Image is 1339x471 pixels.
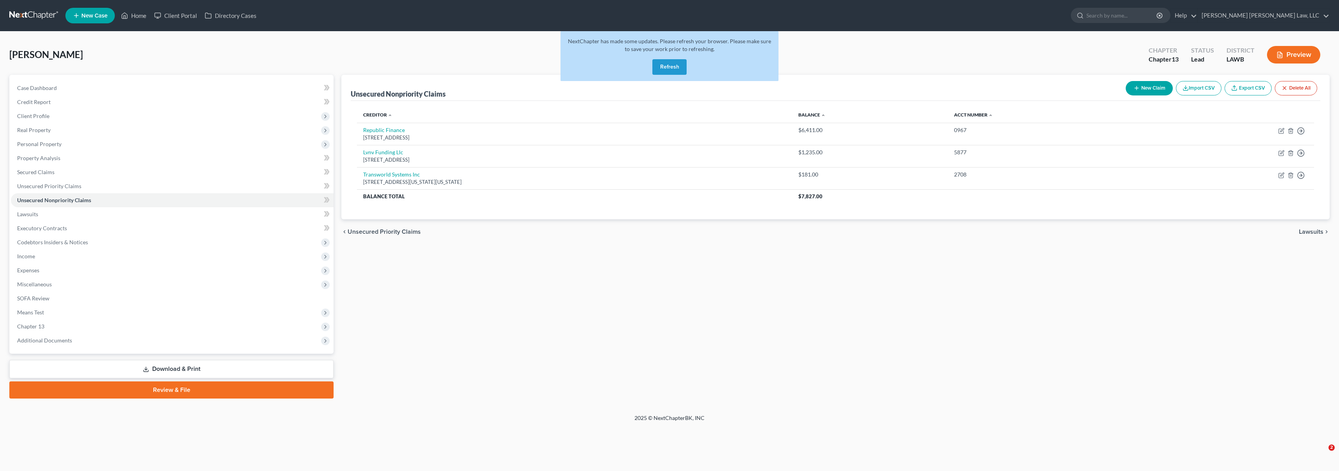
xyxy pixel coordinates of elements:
i: expand_less [988,113,993,118]
div: $181.00 [798,171,942,178]
span: 2 [1328,445,1335,451]
span: Real Property [17,127,51,133]
a: Review & File [9,381,334,399]
div: Lead [1191,55,1214,64]
button: Preview [1267,46,1320,64]
span: Additional Documents [17,337,72,344]
a: Transworld Systems Inc [363,171,420,178]
div: 2025 © NextChapterBK, INC [448,414,891,428]
span: Personal Property [17,141,62,147]
span: [PERSON_NAME] [9,49,83,60]
span: Chapter 13 [17,323,44,330]
div: Chapter [1149,55,1179,64]
span: New Case [81,13,107,19]
span: Unsecured Nonpriority Claims [17,197,91,203]
span: SOFA Review [17,295,49,302]
span: Unsecured Priority Claims [348,229,421,235]
span: Income [17,253,35,259]
div: District [1227,46,1255,55]
i: chevron_left [341,229,348,235]
div: 0967 [954,126,1143,134]
a: Export CSV [1225,81,1272,95]
a: Download & Print [9,360,334,378]
a: Directory Cases [201,9,260,23]
iframe: Intercom live chat [1313,445,1331,463]
div: Status [1191,46,1214,55]
a: Property Analysis [11,151,334,165]
div: [STREET_ADDRESS] [363,156,786,164]
div: 5877 [954,148,1143,156]
span: NextChapter has made some updates. Please refresh your browser. Please make sure to save your wor... [568,38,771,52]
a: [PERSON_NAME] [PERSON_NAME] Law, LLC [1198,9,1329,23]
span: Unsecured Priority Claims [17,183,81,189]
button: Lawsuits chevron_right [1299,229,1330,235]
a: Unsecured Nonpriority Claims [11,193,334,207]
div: [STREET_ADDRESS][US_STATE][US_STATE] [363,178,786,186]
span: Client Profile [17,113,49,119]
a: Lvnv Funding Llc [363,149,403,155]
a: Help [1171,9,1197,23]
a: Lawsuits [11,207,334,221]
div: LAWB [1227,55,1255,64]
span: Property Analysis [17,155,60,161]
a: Secured Claims [11,165,334,179]
span: Executory Contracts [17,225,67,231]
a: Acct Number expand_less [954,112,993,118]
span: Case Dashboard [17,85,57,91]
button: Import CSV [1176,81,1221,95]
div: Unsecured Nonpriority Claims [351,89,446,99]
a: Creditor expand_less [363,112,392,118]
a: SOFA Review [11,291,334,305]
div: Chapter [1149,46,1179,55]
th: Balance Total [357,189,792,203]
a: Unsecured Priority Claims [11,179,334,193]
span: $7,827.00 [798,193,822,199]
a: Balance expand_less [798,112,826,118]
i: chevron_right [1323,229,1330,235]
button: Refresh [652,59,687,75]
a: Credit Report [11,95,334,109]
div: [STREET_ADDRESS] [363,134,786,141]
div: $6,411.00 [798,126,942,134]
span: Lawsuits [1299,229,1323,235]
span: Lawsuits [17,211,38,217]
i: expand_less [388,113,392,118]
button: New Claim [1126,81,1173,95]
a: Home [117,9,150,23]
input: Search by name... [1086,8,1158,23]
span: Means Test [17,309,44,316]
div: $1,235.00 [798,148,942,156]
a: Executory Contracts [11,221,334,235]
span: Secured Claims [17,169,54,175]
span: Credit Report [17,99,51,105]
span: Miscellaneous [17,281,52,288]
span: Expenses [17,267,39,273]
span: Codebtors Insiders & Notices [17,239,88,245]
div: 2708 [954,171,1143,178]
span: 13 [1172,55,1179,63]
a: Republic Finance [363,127,405,133]
a: Client Portal [150,9,201,23]
button: chevron_left Unsecured Priority Claims [341,229,421,235]
button: Delete All [1275,81,1317,95]
i: expand_less [821,113,826,118]
a: Case Dashboard [11,81,334,95]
